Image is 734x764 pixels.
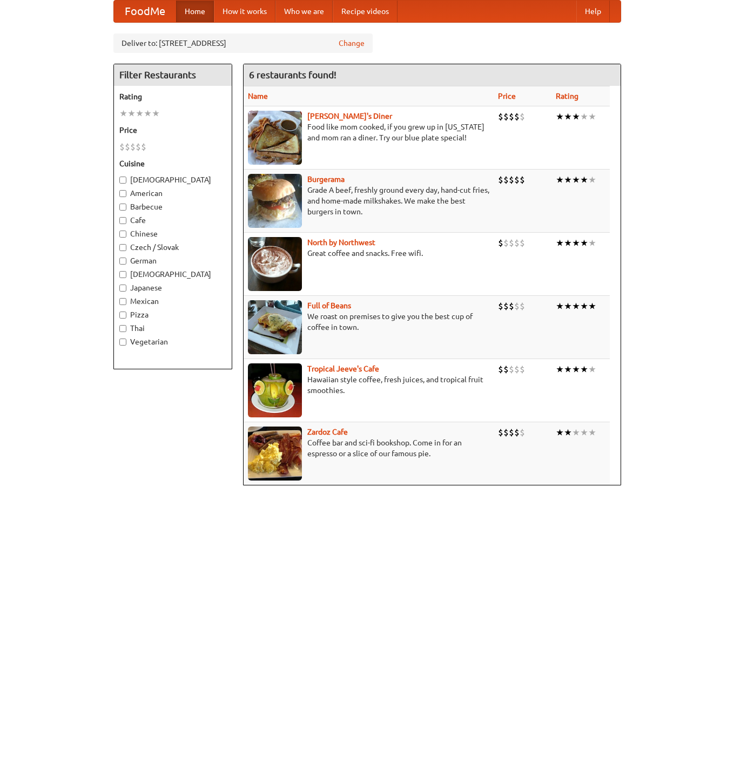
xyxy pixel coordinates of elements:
[307,238,375,247] a: North by Northwest
[119,228,226,239] label: Chinese
[520,237,525,249] li: $
[119,107,127,119] li: ★
[580,174,588,186] li: ★
[127,107,136,119] li: ★
[572,427,580,438] li: ★
[572,111,580,123] li: ★
[119,339,126,346] input: Vegetarian
[119,309,226,320] label: Pizza
[248,92,268,100] a: Name
[503,174,509,186] li: $
[498,237,503,249] li: $
[248,174,302,228] img: burgerama.jpg
[119,244,126,251] input: Czech / Slovak
[588,111,596,123] li: ★
[588,427,596,438] li: ★
[119,215,226,226] label: Cafe
[176,1,214,22] a: Home
[509,237,514,249] li: $
[307,175,345,184] a: Burgerama
[503,363,509,375] li: $
[572,363,580,375] li: ★
[119,242,226,253] label: Czech / Slovak
[556,92,578,100] a: Rating
[333,1,398,22] a: Recipe videos
[119,325,126,332] input: Thai
[119,336,226,347] label: Vegetarian
[556,363,564,375] li: ★
[119,204,126,211] input: Barbecue
[119,298,126,305] input: Mexican
[576,1,610,22] a: Help
[119,323,226,334] label: Thai
[520,363,525,375] li: $
[307,428,348,436] a: Zardoz Cafe
[119,190,126,197] input: American
[588,300,596,312] li: ★
[580,363,588,375] li: ★
[588,363,596,375] li: ★
[136,107,144,119] li: ★
[503,427,509,438] li: $
[119,188,226,199] label: American
[307,112,392,120] b: [PERSON_NAME]'s Diner
[119,285,126,292] input: Japanese
[119,269,226,280] label: [DEMOGRAPHIC_DATA]
[339,38,365,49] a: Change
[503,300,509,312] li: $
[509,363,514,375] li: $
[119,91,226,102] h5: Rating
[248,374,489,396] p: Hawaiian style coffee, fresh juices, and tropical fruit smoothies.
[556,237,564,249] li: ★
[119,158,226,169] h5: Cuisine
[520,427,525,438] li: $
[580,111,588,123] li: ★
[520,174,525,186] li: $
[564,363,572,375] li: ★
[509,174,514,186] li: $
[119,174,226,185] label: [DEMOGRAPHIC_DATA]
[307,364,379,373] a: Tropical Jeeve's Cafe
[556,427,564,438] li: ★
[498,92,516,100] a: Price
[572,174,580,186] li: ★
[514,174,520,186] li: $
[119,141,125,153] li: $
[248,237,302,291] img: north.jpg
[130,141,136,153] li: $
[580,427,588,438] li: ★
[498,300,503,312] li: $
[119,177,126,184] input: [DEMOGRAPHIC_DATA]
[556,174,564,186] li: ★
[248,185,489,217] p: Grade A beef, freshly ground every day, hand-cut fries, and home-made milkshakes. We make the bes...
[113,33,373,53] div: Deliver to: [STREET_ADDRESS]
[119,125,226,136] h5: Price
[514,237,520,249] li: $
[125,141,130,153] li: $
[119,231,126,238] input: Chinese
[498,427,503,438] li: $
[509,427,514,438] li: $
[556,111,564,123] li: ★
[503,237,509,249] li: $
[509,300,514,312] li: $
[498,363,503,375] li: $
[588,174,596,186] li: ★
[498,111,503,123] li: $
[564,427,572,438] li: ★
[144,107,152,119] li: ★
[498,174,503,186] li: $
[248,111,302,165] img: sallys.jpg
[249,70,336,80] ng-pluralize: 6 restaurants found!
[114,1,176,22] a: FoodMe
[514,363,520,375] li: $
[307,301,351,310] a: Full of Beans
[136,141,141,153] li: $
[119,255,226,266] label: German
[580,237,588,249] li: ★
[509,111,514,123] li: $
[248,363,302,417] img: jeeves.jpg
